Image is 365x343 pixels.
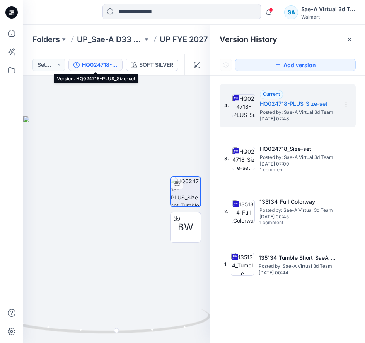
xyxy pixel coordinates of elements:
div: SA [284,5,298,19]
h5: HQ024718_Size-set [260,144,337,154]
button: Add version [235,59,356,71]
span: 1 comment [260,167,314,173]
div: SOFT SILVER [139,61,173,69]
a: UP FYE 2027 S1 D33 Girls Active Sae-A [160,34,225,45]
span: Posted by: Sae-A Virtual 3d Team [259,206,337,214]
a: UP_Sae-A D33 Girls Active & Bottoms [77,34,143,45]
span: Posted by: Sae-A Virtual 3d Team [260,154,337,161]
span: Posted by: Sae-A Virtual 3d Team [259,262,336,270]
button: Details [206,59,219,71]
span: 1. [224,261,228,268]
h5: HQ024718-PLUS_Size-set [260,99,337,108]
h5: 135134_Tumble Short_SaeA_042925 [259,253,336,262]
span: Current [263,91,280,97]
span: 2. [224,208,229,215]
span: [DATE] 07:00 [260,161,337,167]
span: Version History [220,35,277,44]
div: HQ024718-PLUS_Size-set [82,61,118,69]
h5: 135134_Full Colorway [259,197,337,206]
div: Sae-A Virtual 3d Team [301,5,355,14]
img: 135134_Full Colorway [232,200,255,223]
span: [DATE] 00:44 [259,270,336,275]
img: 135134_Tumble Short_SaeA_042925 [231,253,254,276]
button: Show Hidden Versions [220,59,232,71]
a: Folders [32,34,60,45]
span: [DATE] 00:45 [259,214,337,220]
img: HQ024718_Size-set [232,147,255,170]
button: Close [346,36,353,42]
button: HQ024718-PLUS_Size-set [68,59,123,71]
button: SOFT SILVER [126,59,178,71]
span: 1 comment [259,220,314,226]
span: 3. [224,155,229,162]
span: Posted by: Sae-A Virtual 3d Team [260,108,337,116]
span: 4. [224,102,229,109]
img: HQ024718-PLUS_Size-set [232,94,255,117]
span: [DATE] 02:48 [260,116,337,122]
div: Walmart [301,14,355,20]
img: HQ024718-PLUS_Size-set_Tumble Short_SaeA_090325 [171,177,200,206]
span: BW [178,220,193,234]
